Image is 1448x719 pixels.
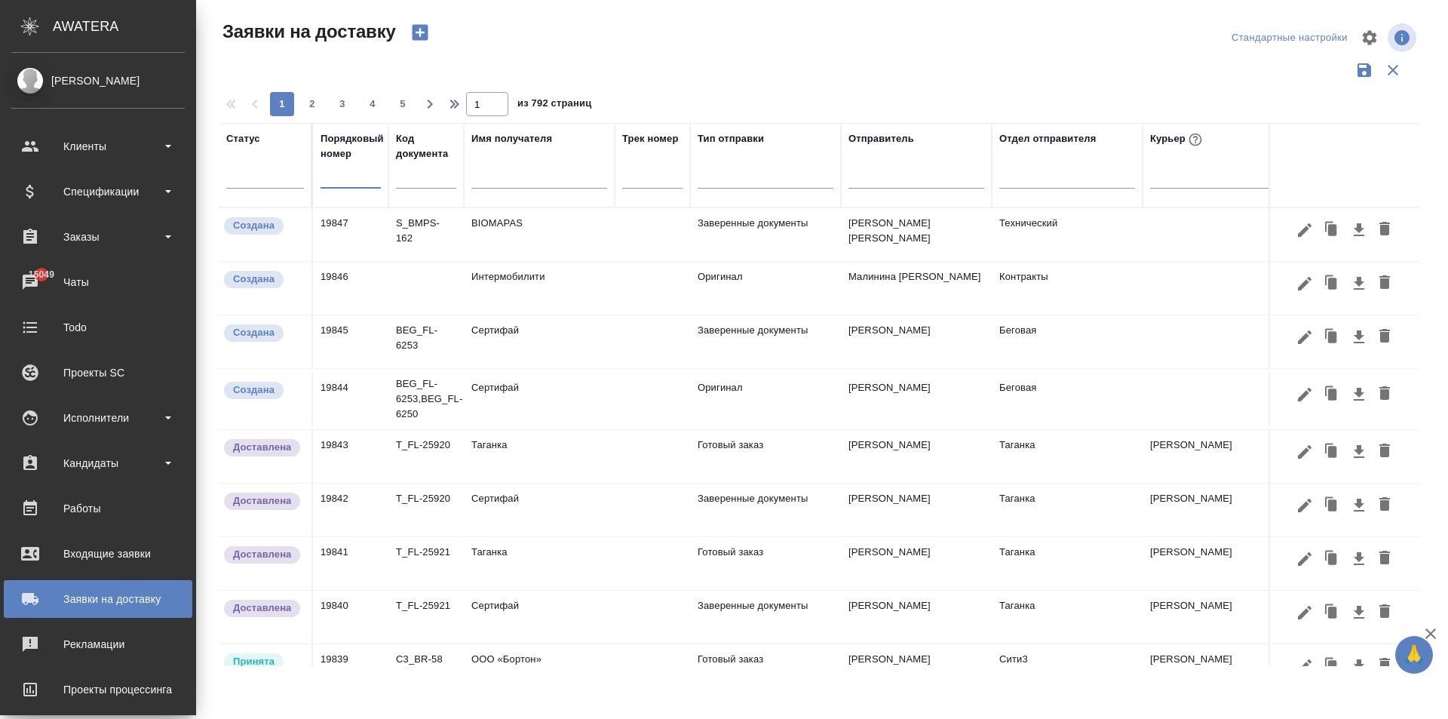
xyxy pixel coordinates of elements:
[11,542,185,565] div: Входящие заявки
[1346,269,1372,298] button: Скачать
[11,678,185,701] div: Проекты процессинга
[992,262,1143,315] td: Контракты
[1379,56,1407,84] button: Сбросить фильтры
[11,180,185,203] div: Спецификации
[396,131,456,161] div: Код документа
[1372,491,1397,520] button: Удалить
[841,208,992,261] td: [PERSON_NAME] [PERSON_NAME]
[464,644,615,697] td: ООО «Бортон»
[233,601,291,616] p: Доставлена
[1292,438,1318,466] button: Редактировать
[1318,216,1346,244] button: Клонировать
[300,97,324,112] span: 2
[464,373,615,426] td: Сертифай
[1372,323,1397,352] button: Удалить
[1318,380,1346,409] button: Клонировать
[313,537,388,590] td: 19841
[690,315,841,368] td: Заверенные документы
[388,537,464,590] td: T_FL-25921
[464,537,615,590] td: Таганка
[1346,491,1372,520] button: Скачать
[464,591,615,644] td: Сертифай
[464,208,615,261] td: BIOMAPAS
[388,208,464,261] td: S_BMPS-162
[1346,380,1372,409] button: Скачать
[841,537,992,590] td: [PERSON_NAME]
[1401,639,1427,671] span: 🙏
[690,262,841,315] td: Оригинал
[1292,216,1318,244] button: Редактировать
[841,262,992,315] td: Малинина [PERSON_NAME]
[222,216,304,236] div: Новая заявка, еще не передана в работу
[1372,380,1397,409] button: Удалить
[4,263,192,301] a: 15049Чаты
[999,131,1096,146] div: Отдел отправителя
[391,92,415,116] button: 5
[222,491,304,512] div: Документы доставлены, фактическая дата доставки проставиться автоматически
[1372,652,1397,681] button: Удалить
[841,430,992,483] td: [PERSON_NAME]
[1372,598,1397,627] button: Удалить
[222,545,304,565] div: Документы доставлены, фактическая дата доставки проставиться автоматически
[1346,216,1372,244] button: Скачать
[1395,636,1433,674] button: 🙏
[388,484,464,536] td: T_FL-25920
[690,537,841,590] td: Готовый заказ
[11,588,185,610] div: Заявки на доставку
[690,644,841,697] td: Готовый заказ
[388,644,464,697] td: C3_BR-58
[233,440,291,455] p: Доставлена
[1351,20,1388,56] span: Настроить таблицу
[1143,537,1293,590] td: [PERSON_NAME]
[690,208,841,261] td: Заверенные документы
[330,92,354,116] button: 3
[1143,644,1293,697] td: [PERSON_NAME]
[360,97,385,112] span: 4
[4,309,192,346] a: Todo
[11,316,185,339] div: Todo
[1346,545,1372,573] button: Скачать
[53,11,196,41] div: AWATERA
[464,262,615,315] td: Интермобилити
[992,537,1143,590] td: Таганка
[219,20,396,44] span: Заявки на доставку
[222,438,304,458] div: Документы доставлены, фактическая дата доставки проставиться автоматически
[464,430,615,483] td: Таганка
[11,271,185,293] div: Чаты
[1372,438,1397,466] button: Удалить
[1292,323,1318,352] button: Редактировать
[848,131,914,146] div: Отправитель
[992,373,1143,426] td: Беговая
[1143,591,1293,644] td: [PERSON_NAME]
[388,591,464,644] td: T_FL-25921
[233,272,275,287] p: Создана
[841,315,992,368] td: [PERSON_NAME]
[222,380,304,401] div: Новая заявка, еще не передана в работу
[1318,269,1346,298] button: Клонировать
[388,430,464,483] td: T_FL-25920
[992,208,1143,261] td: Технический
[992,315,1143,368] td: Беговая
[841,644,992,697] td: [PERSON_NAME]
[1346,598,1372,627] button: Скачать
[841,373,992,426] td: [PERSON_NAME]
[622,131,679,146] div: Трек номер
[222,598,304,619] div: Документы доставлены, фактическая дата доставки проставиться автоматически
[1292,545,1318,573] button: Редактировать
[360,92,385,116] button: 4
[992,484,1143,536] td: Таганка
[313,208,388,261] td: 19847
[471,131,552,146] div: Имя получателя
[11,72,185,89] div: [PERSON_NAME]
[222,323,304,343] div: Новая заявка, еще не передана в работу
[841,484,992,536] td: [PERSON_NAME]
[313,484,388,536] td: 19842
[1318,491,1346,520] button: Клонировать
[300,92,324,116] button: 2
[992,430,1143,483] td: Таганка
[11,497,185,520] div: Работы
[690,430,841,483] td: Готовый заказ
[391,97,415,112] span: 5
[4,625,192,663] a: Рекламации
[690,373,841,426] td: Оригинал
